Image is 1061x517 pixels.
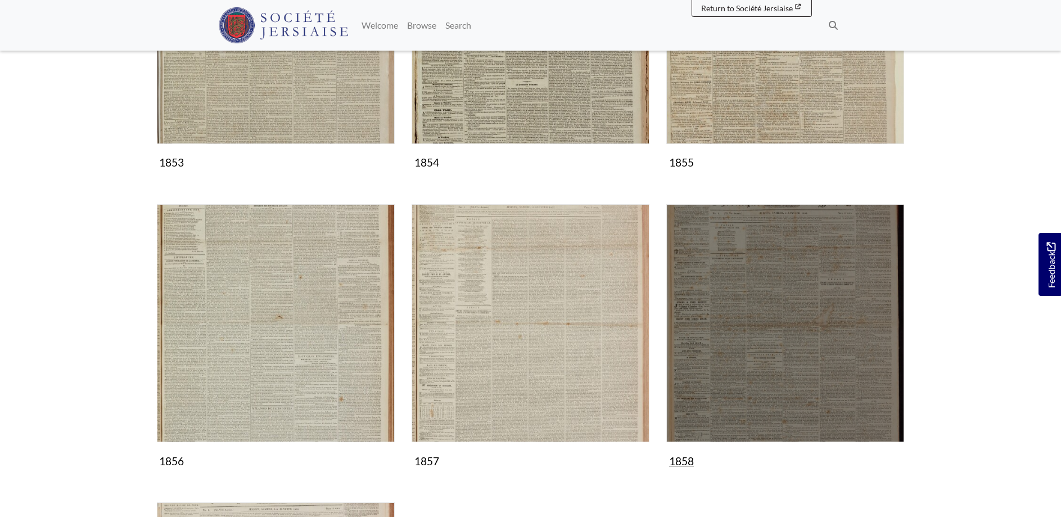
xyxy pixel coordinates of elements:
div: Subcollection [658,204,913,489]
a: Search [441,14,476,37]
a: 1858 1858 [666,204,904,472]
span: Feedback [1044,242,1058,287]
span: Return to Société Jersiaise [701,3,793,13]
img: 1856 [157,204,395,442]
a: Browse [403,14,441,37]
div: Subcollection [403,204,658,489]
a: 1857 1857 [412,204,649,472]
img: 1857 [412,204,649,442]
img: 1858 [666,204,904,442]
img: Société Jersiaise [219,7,349,43]
a: Société Jersiaise logo [219,5,349,46]
a: 1856 1856 [157,204,395,472]
div: Subcollection [148,204,403,489]
a: Would you like to provide feedback? [1039,233,1061,296]
a: Welcome [357,14,403,37]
